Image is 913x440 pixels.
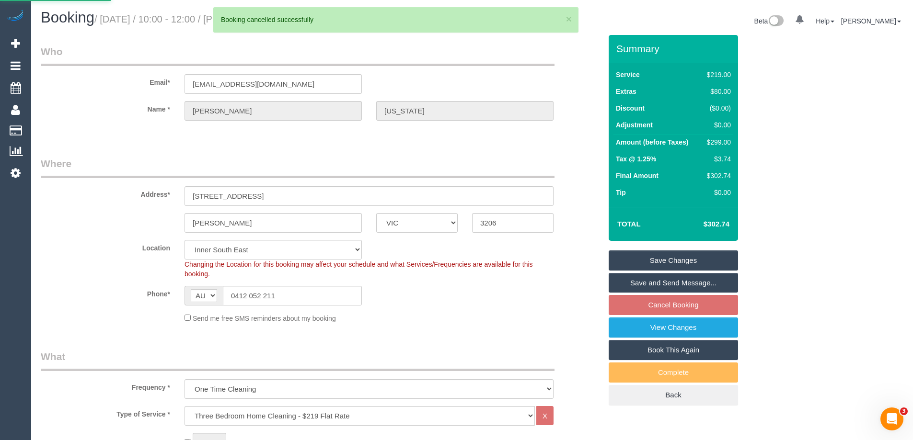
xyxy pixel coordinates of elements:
[616,120,653,130] label: Adjustment
[94,14,336,24] small: / [DATE] / 10:00 - 12:00 / [PERSON_NAME][US_STATE]
[616,188,626,197] label: Tip
[609,317,738,338] a: View Changes
[617,220,641,228] strong: Total
[703,87,731,96] div: $80.00
[616,87,636,96] label: Extras
[616,137,688,147] label: Amount (before Taxes)
[41,350,555,371] legend: What
[703,137,731,147] div: $299.00
[34,286,177,299] label: Phone*
[754,17,784,25] a: Beta
[900,407,908,415] span: 3
[616,43,733,54] h3: Summary
[34,379,177,392] label: Frequency *
[841,17,901,25] a: [PERSON_NAME]
[6,10,25,23] img: Automaid Logo
[616,103,645,113] label: Discount
[41,9,94,26] span: Booking
[193,315,336,322] span: Send me free SMS reminders about my booking
[616,171,659,181] label: Final Amount
[34,240,177,253] label: Location
[185,260,533,278] span: Changing the Location for this booking may affect your schedule and what Services/Frequencies are...
[34,74,177,87] label: Email*
[185,101,362,121] input: First Name*
[609,250,738,271] a: Save Changes
[609,273,738,293] a: Save and Send Message...
[472,213,554,233] input: Post Code*
[185,74,362,94] input: Email*
[34,406,177,419] label: Type of Service *
[703,188,731,197] div: $0.00
[41,45,555,66] legend: Who
[566,14,572,24] button: ×
[703,171,731,181] div: $302.74
[816,17,834,25] a: Help
[221,15,571,24] div: Booking cancelled successfully
[609,385,738,405] a: Back
[880,407,903,430] iframe: Intercom live chat
[34,186,177,199] label: Address*
[223,286,362,305] input: Phone*
[703,70,731,79] div: $219.00
[703,120,731,130] div: $0.00
[616,70,640,79] label: Service
[41,157,555,178] legend: Where
[34,101,177,114] label: Name *
[616,154,656,164] label: Tax @ 1.25%
[768,15,784,28] img: New interface
[185,213,362,233] input: Suburb*
[609,340,738,360] a: Book This Again
[675,220,729,228] h4: $302.74
[703,154,731,164] div: $3.74
[376,101,554,121] input: Last Name*
[703,103,731,113] div: ($0.00)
